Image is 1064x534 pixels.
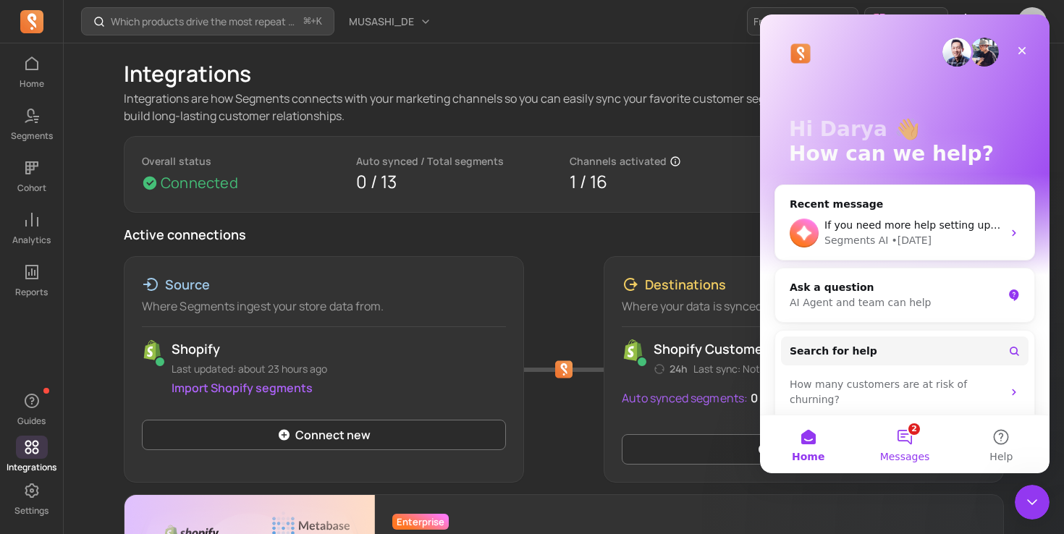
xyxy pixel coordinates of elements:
p: Active connections [124,224,1004,245]
p: Shopify customer tags [654,339,803,359]
kbd: ⌘ [303,13,311,31]
p: Source [165,274,210,294]
p: Guides [17,415,46,427]
p: 0 / 13 [356,169,559,195]
kbd: K [316,16,322,27]
div: AI Agent and team can help [30,281,242,296]
p: Which products drive the most repeat purchases? [111,14,298,29]
img: Shopify_Customer_Tag [622,339,645,362]
p: Reports [15,287,48,298]
p: Home [20,78,44,90]
button: Messages [96,401,193,459]
p: Connected [161,173,238,193]
iframe: Intercom live chat [760,14,1050,473]
p: Destinations [645,274,726,294]
div: Segments AI [64,219,128,234]
p: Where Segments ingest your store data from. [142,297,506,315]
p: Shopify [172,339,505,359]
span: Help [229,437,253,447]
h1: Integrations [124,61,251,87]
p: Settings [14,505,48,517]
iframe: Intercom live chat [1015,485,1050,520]
div: • [DATE] [131,219,172,234]
span: Messages [120,437,170,447]
a: Import Shopify segments [172,380,313,396]
a: Auto synced segments:0 [622,385,758,411]
div: Close [249,23,275,49]
div: How many customers are at risk of churning? [21,357,269,399]
p: Integrations [7,462,56,473]
p: Last sync: Not available [693,362,803,376]
p: Segments [11,130,53,142]
button: Which products drive the most repeat purchases?⌘+K [81,7,334,35]
button: Earn $200 [864,7,948,36]
span: Home [32,437,64,447]
p: Analytics [12,234,51,246]
button: Toggle dark mode [951,7,980,36]
button: Help [193,401,290,459]
img: avatar [1018,7,1047,36]
p: Auto synced segments: [622,389,748,407]
div: Ask a question [30,266,242,281]
button: MUSASHI_DE [340,9,440,35]
p: Channels activated [570,154,667,169]
a: Free trial: 14 days left [747,7,858,35]
p: Free trial: 14 days left [753,14,852,29]
button: Search for help [21,322,269,351]
a: Connect new [142,420,506,450]
div: How many customers are at risk of churning? [30,363,242,393]
p: Cohort [17,182,46,194]
span: + [304,14,322,29]
div: Ask a questionAI Agent and team can help [14,253,275,308]
span: Search for help [30,329,117,344]
span: MUSASHI_DE [349,14,414,29]
p: 1 / 16 [570,169,772,195]
a: Connect new [622,434,986,465]
p: 24h [654,362,688,376]
p: Auto synced / Total segments [356,154,559,169]
p: Last updated: about 23 hours ago [172,362,505,376]
p: 0 [751,385,758,411]
p: Overall status [142,154,345,169]
button: Guides [16,386,48,430]
span: Enterprise [392,514,449,530]
img: shopify [142,339,163,362]
p: Integrations are how Segments connects with your marketing channels so you can easily sync your f... [124,90,846,124]
p: Where your data is synced to. [622,297,986,315]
